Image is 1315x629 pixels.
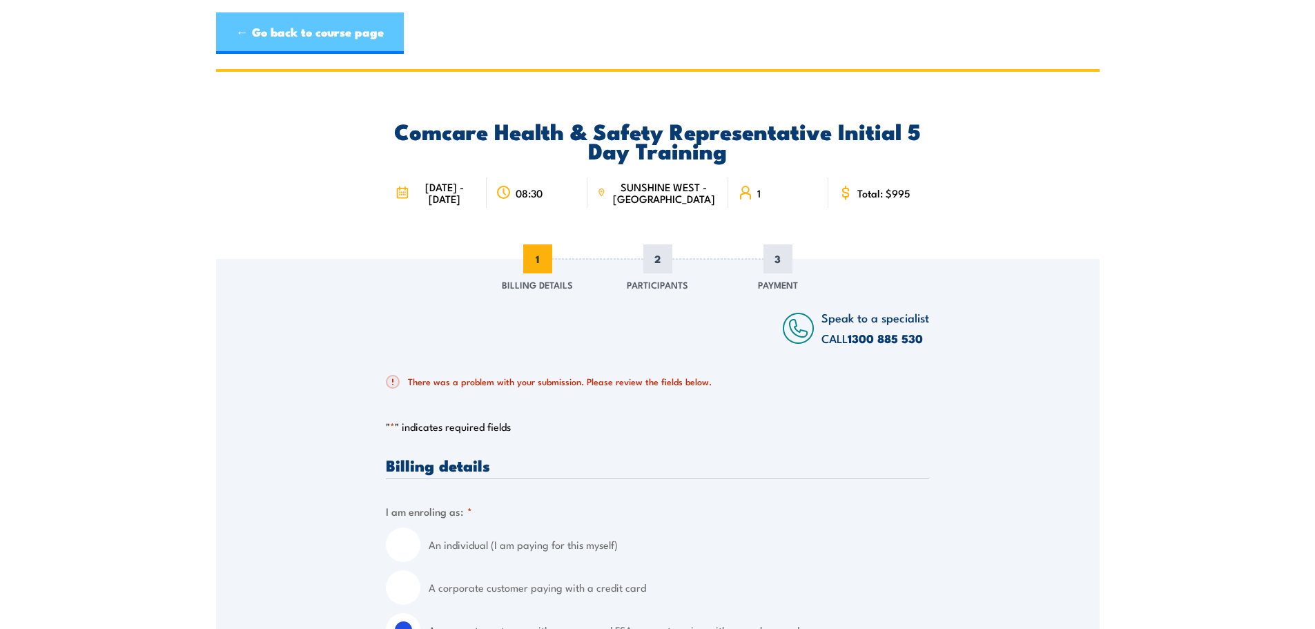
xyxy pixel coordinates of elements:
[386,457,929,473] h3: Billing details
[757,187,761,199] span: 1
[848,329,923,347] a: 1300 885 530
[386,121,929,159] h2: Comcare Health & Safety Representative Initial 5 Day Training
[643,244,672,273] span: 2
[386,375,918,389] h2: There was a problem with your submission. Please review the fields below.
[857,187,910,199] span: Total: $995
[413,181,477,204] span: [DATE] - [DATE]
[627,278,688,291] span: Participants
[386,503,472,519] legend: I am enroling as:
[523,244,552,273] span: 1
[386,420,929,434] p: " " indicates required fields
[610,181,718,204] span: SUNSHINE WEST - [GEOGRAPHIC_DATA]
[429,570,929,605] label: A corporate customer paying with a credit card
[502,278,573,291] span: Billing Details
[763,244,792,273] span: 3
[216,12,404,54] a: ← Go back to course page
[821,309,929,347] span: Speak to a specialist CALL
[429,528,929,562] label: An individual (I am paying for this myself)
[516,187,543,199] span: 08:30
[758,278,798,291] span: Payment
